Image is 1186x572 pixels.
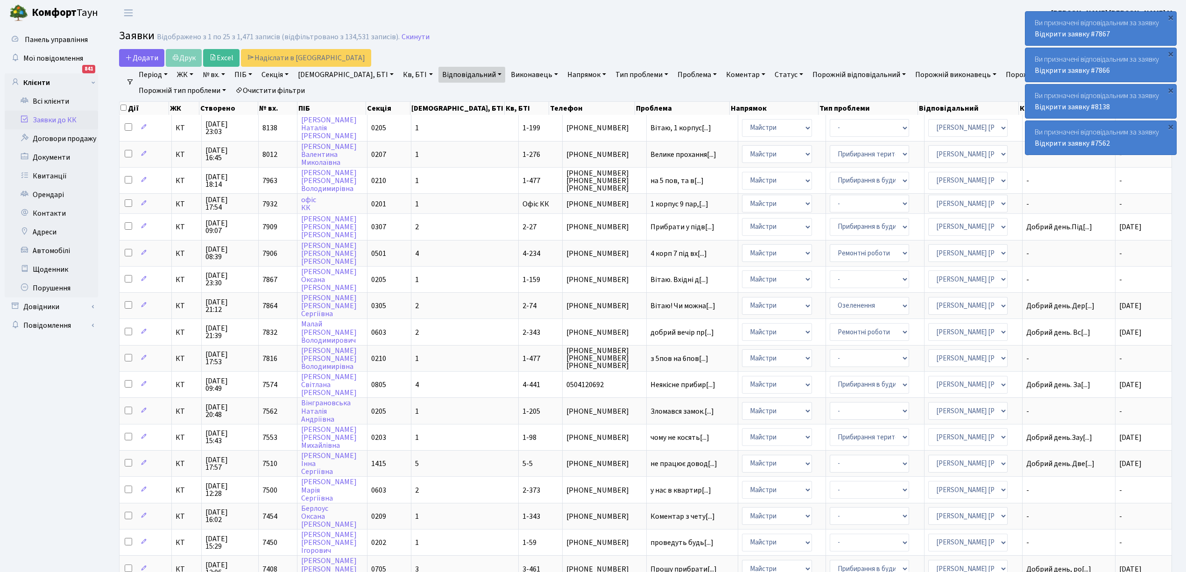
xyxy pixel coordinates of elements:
[1026,432,1092,443] span: Добрий день.Зау[...]
[1035,102,1110,112] a: Відкрити заявку #8138
[301,141,357,168] a: [PERSON_NAME]ВалентинаМиколаївна
[205,272,254,287] span: [DATE] 23:30
[1026,222,1092,232] span: Добрий день.Під[...]
[5,297,98,316] a: Довідники
[507,67,562,83] a: Виконавець
[371,353,386,364] span: 0210
[176,460,198,467] span: КТ
[438,67,505,83] a: Відповідальний
[5,185,98,204] a: Орендарі
[82,65,95,73] div: 841
[205,298,254,313] span: [DATE] 21:12
[1026,408,1111,415] span: -
[371,176,386,186] span: 0210
[566,276,642,283] span: [PHONE_NUMBER]
[522,327,540,338] span: 2-343
[650,199,708,209] span: 1 корпус 9 пар,[...]
[301,477,357,503] a: [PERSON_NAME]МаріяСергіївна
[1026,487,1111,494] span: -
[5,148,98,167] a: Документи
[415,199,419,209] span: 1
[205,147,254,162] span: [DATE] 16:45
[169,102,199,115] th: ЖК
[650,301,715,311] span: Вітаю! Чи можна[...]
[566,124,642,132] span: [PHONE_NUMBER]
[415,432,419,443] span: 1
[262,511,277,522] span: 7454
[262,176,277,186] span: 7963
[5,279,98,297] a: Порушення
[650,222,714,232] span: Прибрати у підв[...]
[157,33,400,42] div: Відображено з 1 по 25 з 1,471 записів (відфільтровано з 134,531 записів).
[205,246,254,261] span: [DATE] 08:39
[522,380,540,390] span: 4-441
[301,530,357,556] a: [PERSON_NAME][PERSON_NAME]Ігорович
[522,222,537,232] span: 2-27
[176,513,198,520] span: КТ
[5,129,98,148] a: Договори продажу
[399,67,436,83] a: Кв, БТІ
[522,176,540,186] span: 1-477
[564,67,610,83] a: Напрямок
[635,102,730,115] th: Проблема
[1119,353,1122,364] span: -
[262,537,277,548] span: 7450
[1035,29,1110,39] a: Відкрити заявку #7867
[371,537,386,548] span: 0202
[650,511,715,522] span: Коментар з чету[...]
[674,67,720,83] a: Проблема
[32,5,77,20] b: Комфорт
[262,380,277,390] span: 7574
[415,406,419,417] span: 1
[199,102,258,115] th: Створено
[5,241,98,260] a: Автомобілі
[1119,301,1142,311] span: [DATE]
[522,275,540,285] span: 1-159
[301,398,351,424] a: ВінграновськаНаталіяАндріївна
[650,275,708,285] span: Вітаю. Вхідні д[...]
[1026,513,1111,520] span: -
[301,293,357,319] a: [PERSON_NAME][PERSON_NAME]Сергіївна
[371,327,386,338] span: 0603
[301,168,357,194] a: [PERSON_NAME][PERSON_NAME]Володимирівна
[650,485,711,495] span: у нас в квартир[...]
[119,49,164,67] a: Додати
[522,301,537,311] span: 2-74
[120,102,169,115] th: Дії
[566,487,642,494] span: [PHONE_NUMBER]
[1119,380,1142,390] span: [DATE]
[9,4,28,22] img: logo.png
[262,248,277,259] span: 7906
[176,408,198,415] span: КТ
[771,67,807,83] a: Статус
[1026,380,1090,390] span: Добрий день. За[...]
[371,406,386,417] span: 0205
[301,346,357,372] a: [PERSON_NAME][PERSON_NAME]Володимирівна
[205,508,254,523] span: [DATE] 16:02
[5,111,98,129] a: Заявки до КК
[176,355,198,362] span: КТ
[258,102,297,115] th: № вх.
[205,456,254,471] span: [DATE] 17:57
[262,222,277,232] span: 7909
[415,275,419,285] span: 1
[522,485,540,495] span: 2-373
[176,223,198,231] span: КТ
[415,537,419,548] span: 1
[1119,176,1122,186] span: -
[176,434,198,441] span: КТ
[1051,8,1175,18] b: [PERSON_NAME] [PERSON_NAME] М.
[371,511,386,522] span: 0209
[650,406,714,417] span: Зломався замок.[...]
[5,223,98,241] a: Адреси
[415,353,419,364] span: 1
[1026,276,1111,283] span: -
[612,67,672,83] a: Тип проблеми
[262,275,277,285] span: 7867
[650,537,713,548] span: проведуть будь[...]
[301,319,357,346] a: Малай[PERSON_NAME]Володимирович
[262,406,277,417] span: 7562
[5,73,98,92] a: Клієнти
[32,5,98,21] span: Таун
[566,347,642,369] span: [PHONE_NUMBER] [PHONE_NUMBER] [PHONE_NUMBER]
